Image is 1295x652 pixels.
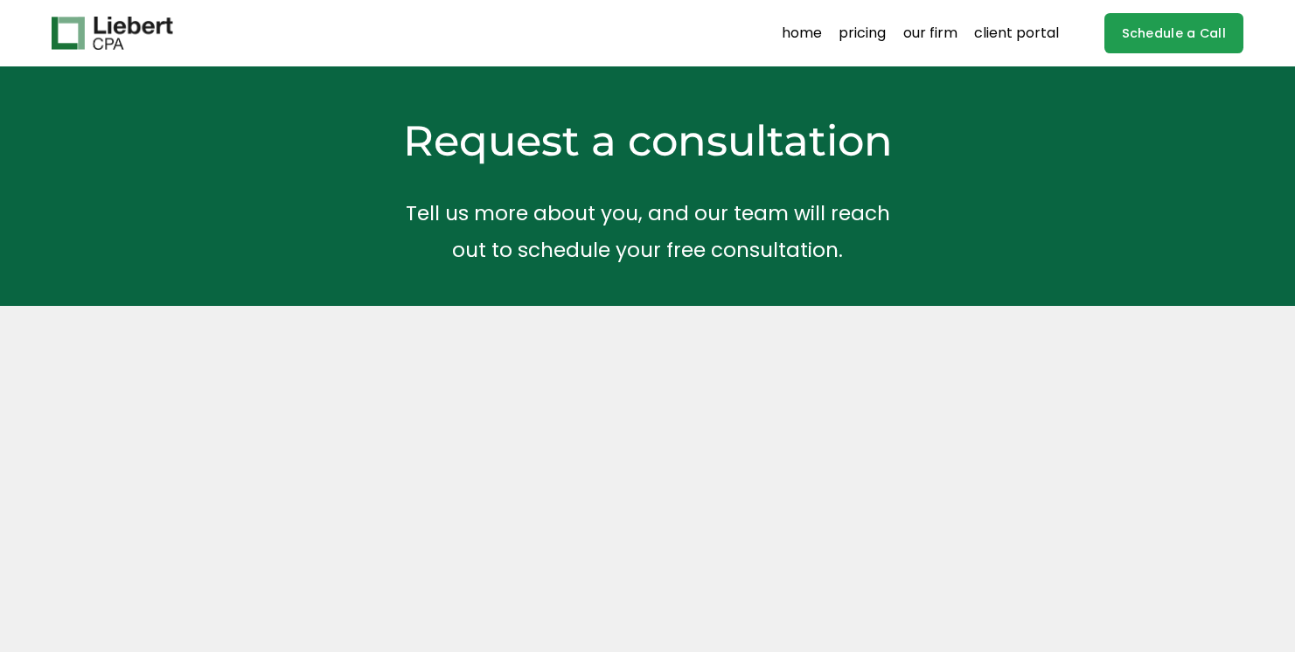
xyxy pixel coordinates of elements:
a: home [782,19,822,47]
a: our firm [903,19,957,47]
a: Schedule a Call [1104,13,1243,54]
img: Liebert CPA [52,17,172,50]
a: client portal [974,19,1059,47]
h2: Request a consultation [252,114,1043,168]
p: Tell us more about you, and our team will reach out to schedule your free consultation. [252,196,1043,268]
a: pricing [839,19,886,47]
